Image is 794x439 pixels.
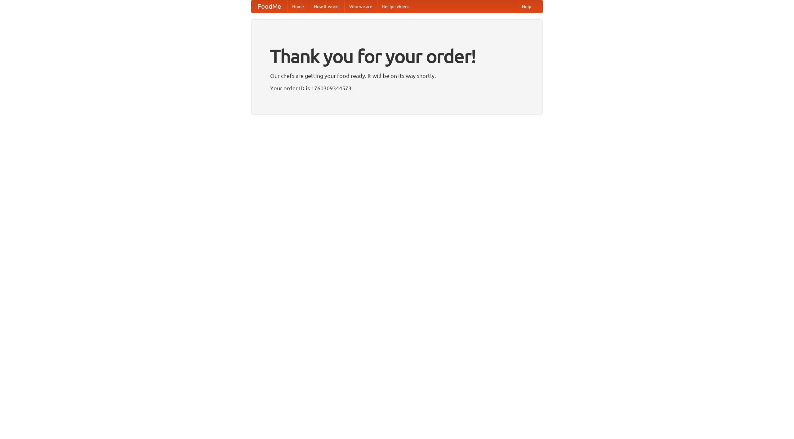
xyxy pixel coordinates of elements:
a: Help [517,0,536,13]
a: Home [287,0,309,13]
p: Your order ID is 1760309344573. [270,83,524,93]
h1: Thank you for your order! [270,41,524,71]
a: How it works [309,0,344,13]
a: Recipe videos [377,0,414,13]
a: Who we are [344,0,377,13]
a: FoodMe [252,0,287,13]
p: Our chefs are getting your food ready. It will be on its way shortly. [270,71,524,80]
